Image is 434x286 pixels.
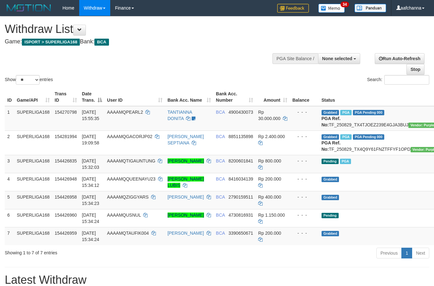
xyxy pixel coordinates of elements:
[52,88,80,106] th: Trans ID: activate to sort column ascending
[107,158,155,163] span: AAAAMQTIGAUNTUNG
[292,194,316,200] div: - - -
[55,176,77,181] span: 154426948
[318,4,345,13] img: Button%20Memo.svg
[406,64,424,75] a: Stop
[277,4,309,13] img: Feedback.jpg
[55,158,77,163] span: 154426835
[322,177,339,182] span: Grabbed
[5,191,14,209] td: 5
[292,158,316,164] div: - - -
[168,158,204,163] a: [PERSON_NAME]
[5,39,283,45] h4: Game: Bank:
[353,110,385,115] span: PGA Pending
[228,134,253,139] span: Copy 8851135898 to clipboard
[105,88,165,106] th: User ID: activate to sort column ascending
[258,176,281,181] span: Rp 200.000
[412,248,429,258] a: Next
[376,248,402,258] a: Previous
[5,247,176,256] div: Showing 1 to 7 of 7 entries
[258,194,281,200] span: Rp 400.000
[168,176,204,188] a: [PERSON_NAME] LUBIS
[82,134,99,145] span: [DATE] 19:09:58
[168,213,204,218] a: [PERSON_NAME]
[401,248,412,258] a: 1
[82,194,99,206] span: [DATE] 15:34:23
[168,134,204,145] a: [PERSON_NAME] SEPTIANA
[292,109,316,115] div: - - -
[228,176,253,181] span: Copy 8416034139 to clipboard
[322,231,339,236] span: Grabbed
[5,173,14,191] td: 4
[5,227,14,245] td: 7
[5,155,14,173] td: 3
[340,159,351,164] span: Marked by aafsoumeymey
[55,231,77,236] span: 154426959
[107,231,149,236] span: AAAAMQTAUFIK004
[14,227,52,245] td: SUPERLIGA168
[216,110,225,115] span: BCA
[5,23,283,35] h1: Withdraw List
[216,194,225,200] span: BCA
[22,39,80,46] span: ISPORT > SUPERLIGA168
[82,176,99,188] span: [DATE] 15:34:12
[107,213,141,218] span: AAAAMQUSNUL
[272,53,318,64] div: PGA Site Balance /
[322,134,339,140] span: Grabbed
[14,173,52,191] td: SUPERLIGA168
[14,106,52,131] td: SUPERLIGA168
[82,231,99,242] span: [DATE] 15:34:24
[14,209,52,227] td: SUPERLIGA168
[375,53,424,64] a: Run Auto-Refresh
[228,213,253,218] span: Copy 4730816931 to clipboard
[292,212,316,218] div: - - -
[322,195,339,200] span: Grabbed
[14,88,52,106] th: Game/API: activate to sort column ascending
[228,231,253,236] span: Copy 3390650671 to clipboard
[228,158,253,163] span: Copy 8200601841 to clipboard
[5,106,14,131] td: 1
[216,134,225,139] span: BCA
[216,213,225,218] span: BCA
[258,134,285,139] span: Rp 2.400.000
[82,213,99,224] span: [DATE] 15:34:24
[55,134,77,139] span: 154281994
[55,110,77,115] span: 154270798
[14,155,52,173] td: SUPERLIGA168
[228,194,253,200] span: Copy 2790159511 to clipboard
[322,159,339,164] span: Pending
[384,75,429,85] input: Search:
[82,158,99,170] span: [DATE] 15:32:03
[292,176,316,182] div: - - -
[55,213,77,218] span: 154426960
[216,158,225,163] span: BCA
[14,191,52,209] td: SUPERLIGA168
[14,130,52,155] td: SUPERLIGA168
[322,140,341,152] b: PGA Ref. No:
[340,110,351,115] span: Marked by aafmaleo
[258,213,285,218] span: Rp 1.150.000
[82,110,99,121] span: [DATE] 15:55:35
[322,56,352,61] span: None selected
[107,194,149,200] span: AAAAMQZIGGYARS
[292,230,316,236] div: - - -
[258,158,281,163] span: Rp 800.000
[5,75,53,85] label: Show entries
[5,209,14,227] td: 6
[216,231,225,236] span: BCA
[290,88,319,106] th: Balance
[340,134,351,140] span: Marked by aafnonsreyleab
[354,4,386,12] img: panduan.png
[5,88,14,106] th: ID
[5,3,53,13] img: MOTION_logo.png
[16,75,40,85] select: Showentries
[107,110,143,115] span: AAAAMQPEARL2
[168,231,204,236] a: [PERSON_NAME]
[80,88,105,106] th: Date Trans.: activate to sort column descending
[256,88,290,106] th: Amount: activate to sort column ascending
[228,110,253,115] span: Copy 4900430073 to clipboard
[258,231,281,236] span: Rp 200.000
[107,134,152,139] span: AAAAMQGACORJP02
[168,110,192,121] a: TANTIANNA DONITA
[258,110,280,121] span: Rp 30.000.000
[216,176,225,181] span: BCA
